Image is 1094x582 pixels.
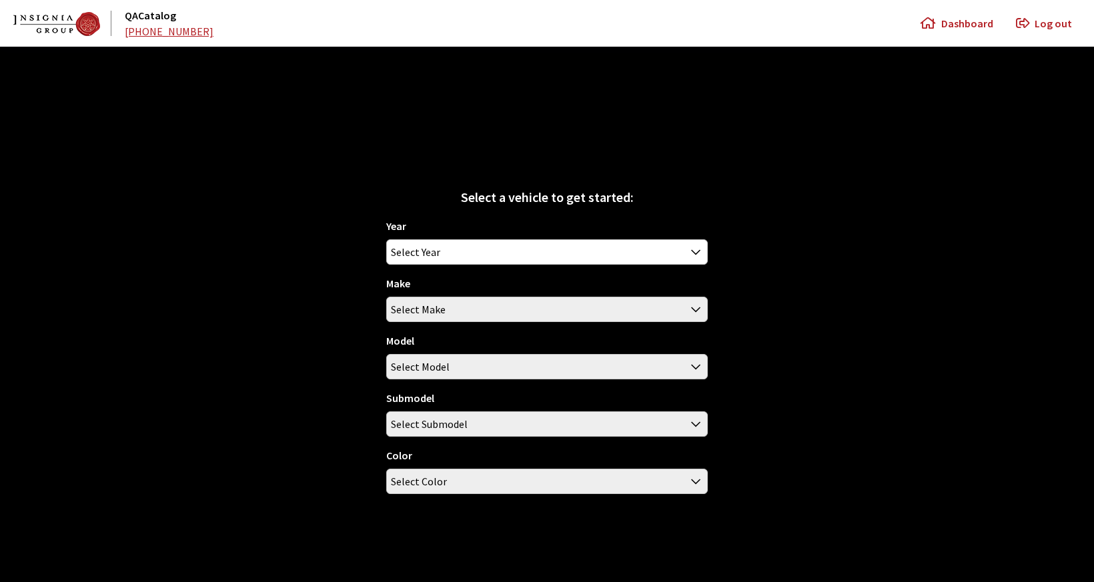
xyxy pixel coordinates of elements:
[941,15,993,31] span: Dashboard
[386,218,406,234] label: Year
[386,297,708,322] span: Select Make
[387,297,708,321] span: Select Make
[125,9,176,22] a: QACatalog
[386,354,708,379] span: Select Model
[13,12,100,36] img: Dashboard
[13,11,122,36] a: QACatalog logo
[386,390,434,406] label: Submodel
[391,412,468,436] span: Select Submodel
[391,469,447,493] span: Select Color
[391,297,446,321] span: Select Make
[387,355,708,379] span: Select Model
[386,187,708,207] div: Select a vehicle to get started:
[125,25,213,38] a: [PHONE_NUMBER]
[386,275,410,291] label: Make
[386,411,708,437] span: Select Submodel
[1005,11,1083,36] a: Log out
[386,239,708,265] span: Select Year
[386,469,708,494] span: Select Color
[387,469,708,493] span: Select Color
[909,11,1005,36] a: Dashboard
[391,240,440,264] span: Select Year
[386,447,412,463] label: Color
[386,333,414,349] label: Model
[387,412,708,436] span: Select Submodel
[387,240,708,264] span: Select Year
[1035,15,1072,31] span: Log out
[391,355,450,379] span: Select Model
